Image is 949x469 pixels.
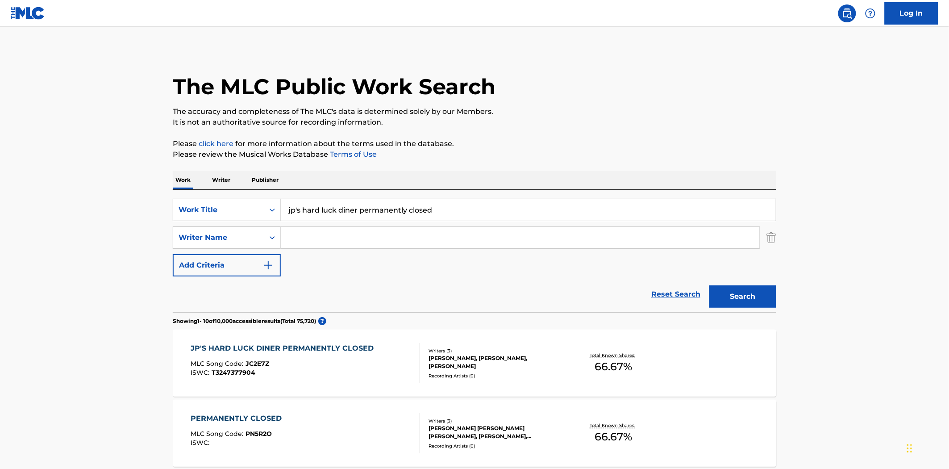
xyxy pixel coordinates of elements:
div: Writers ( 3 ) [429,418,563,424]
a: Log In [885,2,938,25]
div: JP'S HARD LUCK DINER PERMANENTLY CLOSED [191,343,379,354]
img: Delete Criterion [766,226,776,249]
img: MLC Logo [11,7,45,20]
p: Total Known Shares: [590,352,637,359]
div: Writers ( 3 ) [429,348,563,354]
p: Please review the Musical Works Database [173,149,776,160]
img: search [842,8,853,19]
h1: The MLC Public Work Search [173,73,495,100]
a: JP'S HARD LUCK DINER PERMANENTLY CLOSEDMLC Song Code:JC2E7ZISWC:T3247377904Writers (3)[PERSON_NAM... [173,330,776,397]
a: click here [199,139,233,148]
div: Recording Artists ( 0 ) [429,443,563,449]
span: T3247377904 [212,368,256,377]
span: 66.67 % [595,359,633,375]
p: Publisher [249,171,281,189]
p: The accuracy and completeness of The MLC's data is determined solely by our Members. [173,106,776,117]
div: PERMANENTLY CLOSED [191,413,287,424]
a: Reset Search [647,285,705,304]
iframe: Chat Widget [904,426,949,469]
div: [PERSON_NAME], [PERSON_NAME], [PERSON_NAME] [429,354,563,370]
span: JC2E7Z [246,360,270,368]
span: 66.67 % [595,429,633,445]
button: Search [709,285,776,308]
p: Total Known Shares: [590,422,637,429]
div: Writer Name [179,232,259,243]
img: help [865,8,876,19]
a: PERMANENTLY CLOSEDMLC Song Code:PN5R2OISWC:Writers (3)[PERSON_NAME] [PERSON_NAME] [PERSON_NAME], ... [173,400,776,467]
div: [PERSON_NAME] [PERSON_NAME] [PERSON_NAME], [PERSON_NAME], [PERSON_NAME] [429,424,563,440]
span: MLC Song Code : [191,430,246,438]
div: Work Title [179,205,259,215]
form: Search Form [173,199,776,312]
span: ISWC : [191,439,212,447]
img: 9d2ae6d4665cec9f34b9.svg [263,260,274,271]
p: Writer [209,171,233,189]
span: MLC Song Code : [191,360,246,368]
button: Add Criteria [173,254,281,276]
span: PN5R2O [246,430,272,438]
p: Work [173,171,193,189]
div: Help [862,4,879,22]
span: ? [318,317,326,325]
p: Showing 1 - 10 of 10,000 accessible results (Total 75,720 ) [173,317,316,325]
a: Terms of Use [328,150,377,159]
div: Drag [907,435,912,462]
p: Please for more information about the terms used in the database. [173,138,776,149]
div: Recording Artists ( 0 ) [429,373,563,379]
p: It is not an authoritative source for recording information. [173,117,776,128]
a: Public Search [838,4,856,22]
span: ISWC : [191,368,212,377]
